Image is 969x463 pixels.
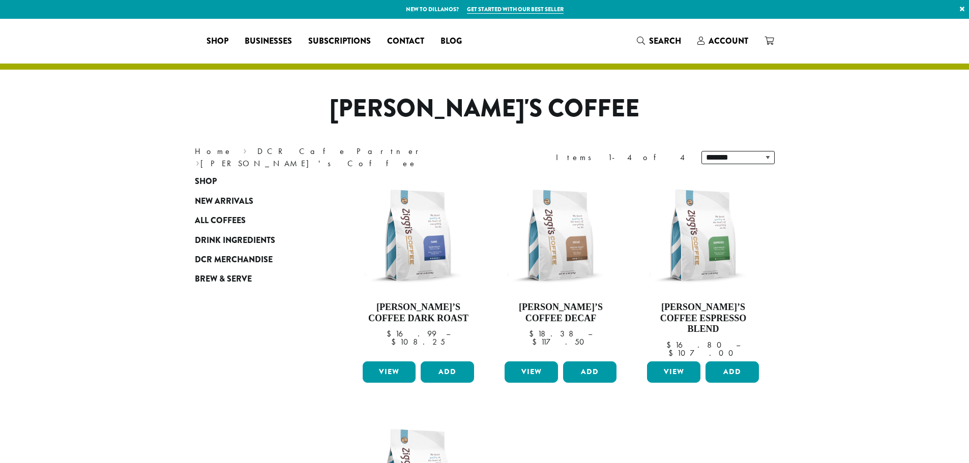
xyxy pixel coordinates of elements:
button: Add [706,361,759,383]
a: DCR Cafe Partner [257,146,426,157]
a: [PERSON_NAME]’s Coffee Decaf [502,177,619,357]
bdi: 108.25 [391,336,445,347]
h4: [PERSON_NAME]’s Coffee Dark Roast [360,302,477,324]
span: Contact [387,35,424,48]
span: $ [666,339,675,350]
a: [PERSON_NAME]’s Coffee Dark Roast [360,177,477,357]
h1: [PERSON_NAME]'s Coffee [187,94,782,124]
a: [PERSON_NAME]’s Coffee Espresso Blend [644,177,761,357]
div: Items 1-4 of 4 [556,151,686,164]
span: Search [649,35,681,47]
a: View [505,361,558,383]
img: Ziggis-Dark-Blend-12-oz.png [360,177,477,294]
span: – [588,328,592,339]
span: Account [709,35,748,47]
bdi: 117.50 [532,336,589,347]
span: Brew & Serve [195,273,252,286]
span: Subscriptions [308,35,371,48]
span: Businesses [245,35,292,48]
a: Search [629,33,689,49]
a: Home [195,146,232,157]
a: View [647,361,700,383]
img: Ziggis-Espresso-Blend-12-oz.png [644,177,761,294]
span: $ [529,328,538,339]
a: View [363,361,416,383]
a: DCR Merchandise [195,250,317,269]
span: All Coffees [195,214,246,227]
a: Get started with our best seller [467,5,564,14]
img: Ziggis-Decaf-Blend-12-oz.png [502,177,619,294]
h4: [PERSON_NAME]’s Coffee Espresso Blend [644,302,761,335]
span: $ [391,336,400,347]
button: Add [421,361,474,383]
span: $ [532,336,541,347]
span: › [243,142,247,158]
a: Brew & Serve [195,269,317,289]
span: – [446,328,450,339]
nav: Breadcrumb [195,145,469,170]
span: DCR Merchandise [195,254,273,266]
span: $ [668,348,677,358]
button: Add [563,361,616,383]
a: Shop [195,172,317,191]
span: Shop [207,35,228,48]
span: – [736,339,740,350]
a: All Coffees [195,211,317,230]
span: Blog [441,35,462,48]
bdi: 16.80 [666,339,726,350]
bdi: 18.38 [529,328,578,339]
span: New Arrivals [195,195,253,208]
a: Shop [198,33,237,49]
span: › [196,154,199,170]
a: New Arrivals [195,192,317,211]
bdi: 107.00 [668,348,738,358]
bdi: 16.99 [387,328,436,339]
h4: [PERSON_NAME]’s Coffee Decaf [502,302,619,324]
span: Drink Ingredients [195,234,275,247]
span: $ [387,328,395,339]
a: Drink Ingredients [195,230,317,250]
span: Shop [195,175,217,188]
